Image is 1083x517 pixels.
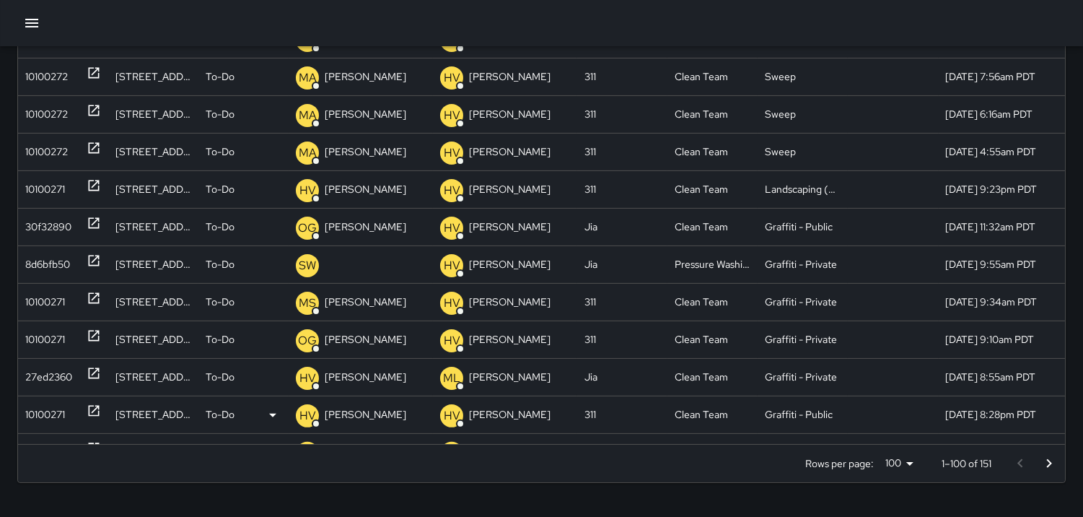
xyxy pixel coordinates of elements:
[805,456,874,471] p: Rows per page:
[758,58,848,95] div: Sweep
[469,359,551,396] p: [PERSON_NAME]
[939,246,1065,283] div: 10/2/2025, 9:55am PDT
[108,170,198,208] div: 55 South Van Ness Avenue
[206,58,234,95] p: To-Do
[108,283,198,321] div: 31 8th Street
[942,456,991,471] p: 1–100 of 151
[299,295,316,312] p: MS
[758,396,848,433] div: Graffiti - Public
[939,133,1065,170] div: 10/3/2025, 4:55am PDT
[667,133,758,170] div: Clean Team
[667,246,758,283] div: Pressure Washing
[577,95,667,133] div: 311
[758,95,848,133] div: Sweep
[206,209,234,246] p: To-Do
[577,58,667,95] div: 311
[577,283,667,321] div: 311
[206,434,234,471] p: To-Do
[299,182,316,199] p: HV
[299,107,317,124] p: MA
[758,283,848,321] div: Graffiti - Private
[577,396,667,433] div: 311
[577,358,667,396] div: Jia
[444,144,460,162] p: HV
[469,209,551,246] p: [PERSON_NAME]
[939,396,1065,433] div: 10/1/2025, 8:28pm PDT
[469,171,551,208] p: [PERSON_NAME]
[758,433,848,471] div: Sweep
[298,220,317,237] p: OG
[444,295,460,312] p: HV
[577,170,667,208] div: 311
[299,69,317,87] p: MA
[25,434,68,471] div: 36b69f10
[667,208,758,246] div: Clean Team
[758,358,848,396] div: Graffiti - Private
[758,321,848,358] div: Graffiti - Private
[299,257,316,274] p: SW
[444,332,460,349] p: HV
[939,321,1065,358] div: 10/2/2025, 9:10am PDT
[108,358,198,396] div: 1003 Market Street
[299,407,316,425] p: HV
[577,208,667,246] div: Jia
[444,220,460,237] p: HV
[1035,449,1064,478] button: Go to next page
[444,107,460,124] p: HV
[206,321,234,358] p: To-Do
[667,58,758,95] div: Clean Team
[469,321,551,358] p: [PERSON_NAME]
[667,283,758,321] div: Clean Team
[444,407,460,425] p: HV
[667,433,758,471] div: Clean Team
[577,133,667,170] div: 311
[939,358,1065,396] div: 10/2/2025, 8:55am PDT
[25,209,71,246] div: 30f32890
[667,321,758,358] div: Clean Team
[325,434,406,471] p: [PERSON_NAME]
[939,208,1065,246] div: 10/2/2025, 11:32am PDT
[108,133,198,170] div: 28 6th Street
[325,209,406,246] p: [PERSON_NAME]
[667,358,758,396] div: Clean Team
[25,58,68,95] div: 10100272
[758,208,848,246] div: Graffiti - Public
[758,133,848,170] div: Sweep
[25,321,65,358] div: 10100271
[108,246,198,283] div: 469 Stevenson Street
[206,171,234,208] p: To-Do
[443,370,460,387] p: ML
[25,171,65,208] div: 10100271
[444,69,460,87] p: HV
[469,396,551,433] p: [PERSON_NAME]
[25,396,65,433] div: 10100271
[206,246,234,283] p: To-Do
[325,171,406,208] p: [PERSON_NAME]
[939,433,1065,471] div: 10/1/2025, 9:46am PDT
[667,95,758,133] div: Clean Team
[880,453,918,474] div: 100
[25,284,65,321] div: 10100271
[469,246,551,283] p: [PERSON_NAME]
[206,284,234,321] p: To-Do
[758,170,848,208] div: Landscaping (DG & Weeds)
[577,246,667,283] div: Jia
[667,396,758,433] div: Clean Team
[325,359,406,396] p: [PERSON_NAME]
[939,170,1065,208] div: 10/2/2025, 9:23pm PDT
[939,58,1065,95] div: 10/3/2025, 7:56am PDT
[299,144,317,162] p: MA
[444,182,460,199] p: HV
[25,359,72,396] div: 27ed2360
[206,396,234,433] p: To-Do
[758,246,848,283] div: Graffiti - Private
[667,170,758,208] div: Clean Team
[25,96,68,133] div: 10100272
[577,321,667,358] div: 311
[25,246,70,283] div: 8d6bfb50
[469,96,551,133] p: [PERSON_NAME]
[206,134,234,170] p: To-Do
[108,433,198,471] div: 457 Jessie Street
[469,434,551,471] p: [PERSON_NAME]
[469,284,551,321] p: [PERSON_NAME]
